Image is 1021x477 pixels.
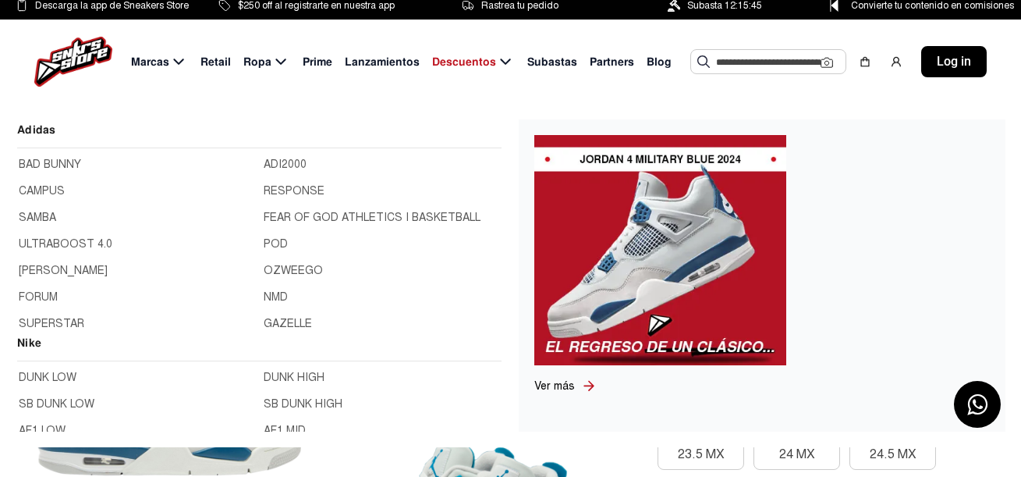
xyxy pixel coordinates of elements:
[534,378,581,394] a: Ver más
[264,369,499,386] a: DUNK HIGH
[527,54,577,70] span: Subastas
[697,55,710,68] img: Buscar
[890,55,902,68] img: user
[264,422,499,440] a: AF1 MID
[19,183,254,200] a: CAMPUS
[200,54,231,70] span: Retail
[264,183,499,200] a: RESPONSE
[345,54,420,70] span: Lanzamientos
[264,315,499,333] a: GAZELLE
[17,334,502,361] h2: Nike
[303,54,332,70] span: Prime
[264,289,499,306] a: NMD
[590,54,634,70] span: Partners
[264,236,499,253] a: POD
[821,56,833,69] img: Cámara
[19,369,254,386] a: DUNK LOW
[34,37,112,87] img: logo
[19,396,254,413] a: SB DUNK LOW
[264,156,499,173] a: ADI2000
[19,315,254,333] a: SUPERSTAR
[937,52,971,71] span: Log in
[264,209,499,226] a: FEAR OF GOD ATHLETICS I BASKETBALL
[534,379,575,393] span: Ver más
[859,55,871,68] img: shopping
[647,54,672,70] span: Blog
[19,262,254,279] a: [PERSON_NAME]
[131,54,169,70] span: Marcas
[19,289,254,306] a: FORUM
[753,439,840,470] button: 24 MX
[19,236,254,253] a: ULTRABOOST 4.0
[17,121,502,148] h2: Adidas
[432,54,496,70] span: Descuentos
[658,439,744,470] button: 23.5 MX
[243,54,271,70] span: Ropa
[264,262,499,279] a: OZWEEGO
[19,209,254,226] a: SAMBA
[19,156,254,173] a: BAD BUNNY
[264,396,499,413] a: SB DUNK HIGH
[849,439,936,470] button: 24.5 MX
[19,422,254,440] a: AF1 LOW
